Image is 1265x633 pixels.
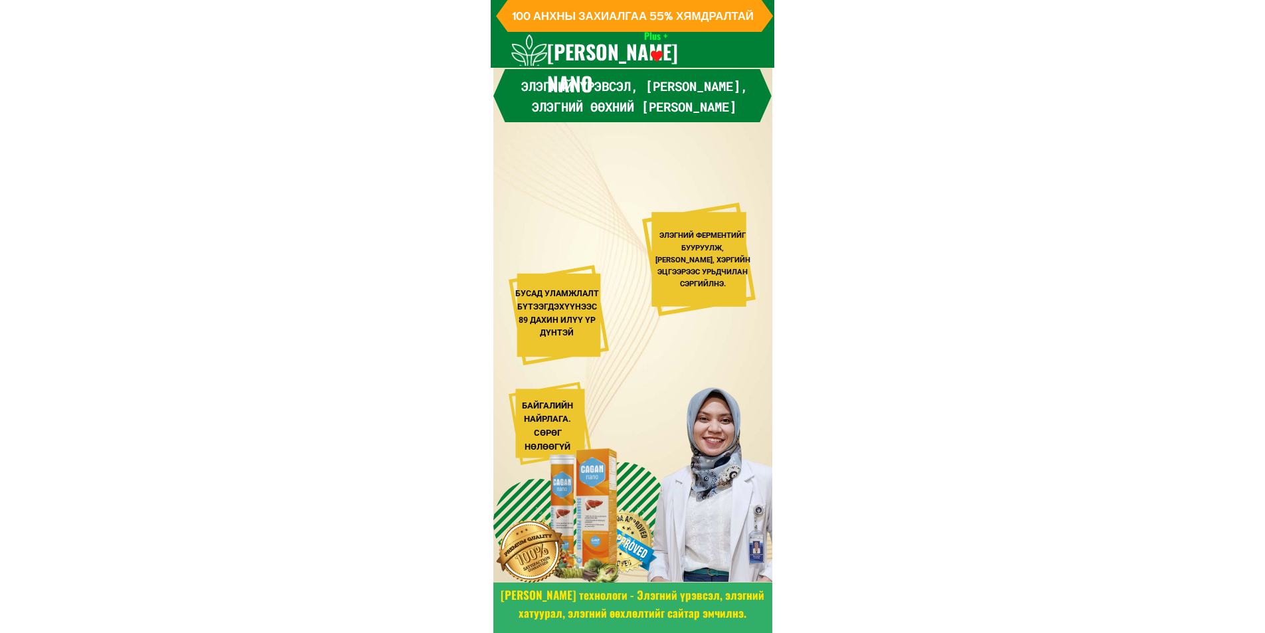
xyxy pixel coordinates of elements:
div: БАЙГАЛИЙН НАЙРЛАГА. СӨРӨГ НӨЛӨӨГҮЙ [512,399,584,454]
div: БУСАД УЛАМЖЛАЛТ БҮТЭЭГДЭХҮҮНЭЭС 89 ДАХИН ИЛҮҮ ҮР ДҮНТЭЙ [515,288,599,340]
h3: Элэгний үрэвсэл, [PERSON_NAME], элэгний өөхний [PERSON_NAME] [499,76,770,117]
h3: [PERSON_NAME] NANO [547,36,695,100]
div: ЭЛЭГНИЙ ФЕРМЕНТИЙГ БУУРУУЛЖ, [PERSON_NAME], ХЭРГИЙН ЭЦГЭЭРЭЭС УРЬДЧИЛАН СЭРГИЙЛНЭ. [654,230,752,290]
h3: [PERSON_NAME] технологи - Элэгний үрэвсэл, элэгний хатуурал, элэгний өөхлөлтийг сайтар эмчилнэ. [495,586,770,622]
